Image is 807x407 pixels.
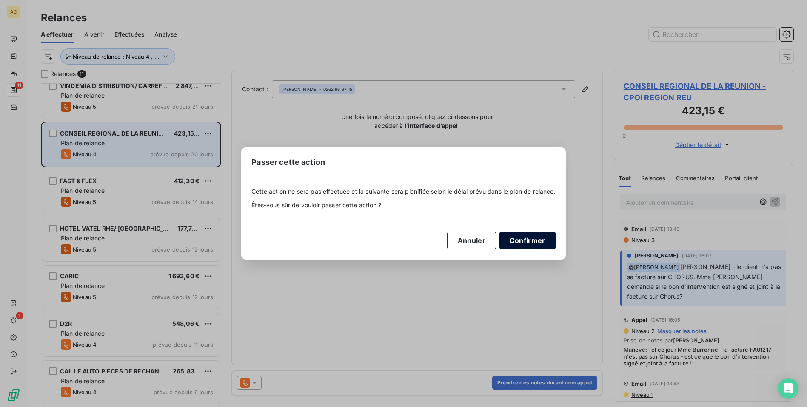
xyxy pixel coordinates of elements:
span: Cette action ne sera pas effectuée et la suivante sera planifiée selon le délai prévu dans le pla... [251,187,556,196]
span: Êtes-vous sûr de vouloir passer cette action ? [251,201,556,209]
button: Confirmer [499,232,556,249]
div: Open Intercom Messenger [778,378,798,399]
button: Annuler [447,232,496,249]
span: Passer cette action [251,156,325,168]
